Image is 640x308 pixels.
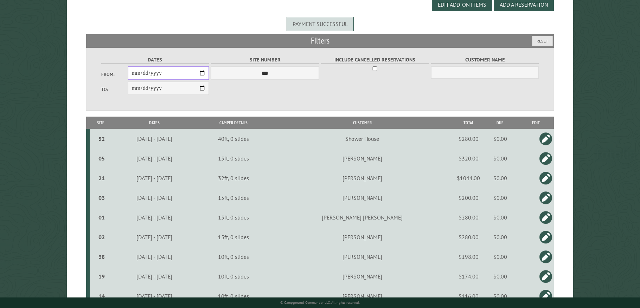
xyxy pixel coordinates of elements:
td: 10ft, 0 slides [197,286,270,306]
div: Payment successful [287,17,354,31]
td: $280.00 [454,129,482,149]
label: Customer Name [431,56,539,64]
small: © Campground Commander LLC. All rights reserved. [280,300,360,305]
th: Edit [518,117,554,129]
div: 14 [92,293,111,300]
div: 21 [92,175,111,182]
td: [PERSON_NAME] [PERSON_NAME] [270,208,454,227]
th: Camper Details [197,117,270,129]
td: $0.00 [482,129,518,149]
td: $116.00 [454,286,482,306]
td: $320.00 [454,149,482,168]
th: Customer [270,117,454,129]
td: 15ft, 0 slides [197,149,270,168]
td: $174.00 [454,267,482,286]
td: $0.00 [482,286,518,306]
td: [PERSON_NAME] [270,227,454,247]
td: 40ft, 0 slides [197,129,270,149]
td: 15ft, 0 slides [197,208,270,227]
td: 15ft, 0 slides [197,188,270,208]
td: 10ft, 0 slides [197,267,270,286]
div: [DATE] - [DATE] [113,214,196,221]
th: Due [482,117,518,129]
td: $0.00 [482,267,518,286]
td: [PERSON_NAME] [270,286,454,306]
div: 38 [92,253,111,260]
td: $0.00 [482,208,518,227]
td: $0.00 [482,247,518,267]
div: [DATE] - [DATE] [113,194,196,201]
label: From: [101,71,128,78]
div: [DATE] - [DATE] [113,135,196,142]
div: [DATE] - [DATE] [113,155,196,162]
label: Site Number [211,56,319,64]
td: 15ft, 0 slides [197,227,270,247]
th: Total [454,117,482,129]
td: [PERSON_NAME] [270,267,454,286]
td: [PERSON_NAME] [270,168,454,188]
label: To: [101,86,128,93]
td: $1044.00 [454,168,482,188]
td: 32ft, 0 slides [197,168,270,188]
div: 05 [92,155,111,162]
div: [DATE] - [DATE] [113,234,196,241]
div: [DATE] - [DATE] [113,253,196,260]
td: $0.00 [482,149,518,168]
td: [PERSON_NAME] [270,247,454,267]
td: 10ft, 0 slides [197,247,270,267]
td: $280.00 [454,208,482,227]
th: Dates [112,117,197,129]
div: 19 [92,273,111,280]
td: $0.00 [482,168,518,188]
div: 52 [92,135,111,142]
td: $198.00 [454,247,482,267]
div: 02 [92,234,111,241]
h2: Filters [86,34,554,47]
td: Shower House [270,129,454,149]
th: Site [90,117,113,129]
label: Dates [101,56,209,64]
td: $280.00 [454,227,482,247]
td: [PERSON_NAME] [270,149,454,168]
label: Include Cancelled Reservations [321,56,429,64]
td: $0.00 [482,227,518,247]
div: [DATE] - [DATE] [113,175,196,182]
div: 01 [92,214,111,221]
div: [DATE] - [DATE] [113,293,196,300]
button: Reset [532,36,553,46]
div: 03 [92,194,111,201]
td: $200.00 [454,188,482,208]
div: [DATE] - [DATE] [113,273,196,280]
td: $0.00 [482,188,518,208]
td: [PERSON_NAME] [270,188,454,208]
